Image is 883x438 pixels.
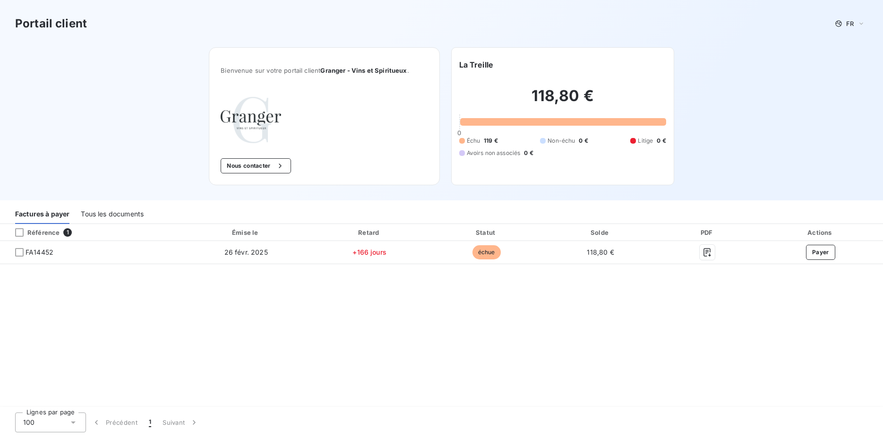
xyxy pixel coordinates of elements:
span: 0 € [579,137,588,145]
h2: 118,80 € [459,86,666,115]
span: 118,80 € [587,248,614,256]
div: Référence [8,228,60,237]
span: Bienvenue sur votre portail client . [221,67,428,74]
h3: Portail client [15,15,87,32]
span: 0 € [524,149,533,157]
span: FR [846,20,854,27]
div: Actions [760,228,881,237]
span: 1 [63,228,72,237]
span: 1 [149,418,151,427]
span: FA14452 [26,248,53,257]
span: 26 févr. 2025 [224,248,268,256]
span: 0 [457,129,461,137]
span: Échu [467,137,480,145]
button: Payer [806,245,835,260]
span: échue [472,245,501,259]
img: Company logo [221,97,281,143]
div: Tous les documents [81,204,144,224]
button: Nous contacter [221,158,291,173]
div: Solde [546,228,655,237]
div: Factures à payer [15,204,69,224]
div: Retard [312,228,427,237]
h6: La Treille [459,59,494,70]
span: 0 € [657,137,666,145]
span: Non-échu [548,137,575,145]
span: Litige [638,137,653,145]
span: 119 € [484,137,498,145]
div: Émise le [183,228,309,237]
span: 100 [23,418,34,427]
div: PDF [659,228,756,237]
span: Avoirs non associés [467,149,521,157]
button: Suivant [157,412,205,432]
span: +166 jours [352,248,386,256]
img: banner [251,270,633,386]
button: 1 [143,412,157,432]
button: Précédent [86,412,143,432]
div: Statut [430,228,542,237]
span: Granger - Vins et Spiritueux [320,67,407,74]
